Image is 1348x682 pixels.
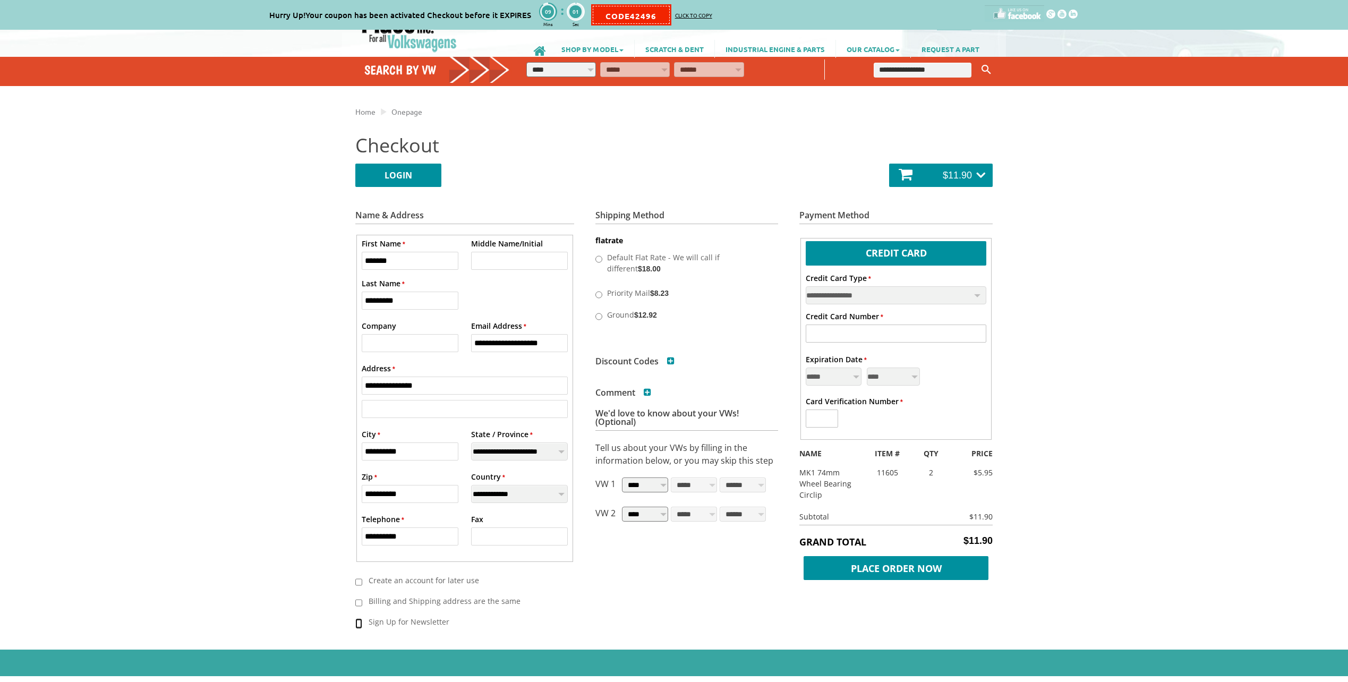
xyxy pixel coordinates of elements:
[806,396,903,407] label: Card Verification Number
[861,467,914,478] div: 11605
[595,507,616,525] p: VW 2
[362,592,560,610] label: Billing and Shipping address are the same
[635,40,714,58] a: SCRATCH & DENT
[362,514,404,525] label: Telephone
[595,235,778,246] dt: flatrate
[362,471,377,482] label: Zip
[595,211,778,224] h3: Shipping Method
[911,40,990,58] a: REQUEST A PART
[364,62,510,78] h4: Search by VW
[963,535,993,547] span: $11.90
[539,21,557,27] div: Mins
[604,284,766,301] label: Priority Mail
[806,311,883,322] label: Credit Card Number
[471,429,533,440] label: State / Province
[836,40,910,58] a: OUR CATALOG
[985,5,1044,22] img: facebook-custom.png
[595,441,778,467] p: Tell us about your VWs by filling in the information below, or you may skip this step
[804,556,988,580] span: Place Order Now
[355,107,376,116] a: Home
[391,107,422,116] a: Onepage
[650,289,669,297] span: $8.23
[362,613,560,630] label: Sign Up for Newsletter
[595,388,651,397] h3: Comment
[362,238,405,249] label: First Name
[638,265,661,273] span: $18.00
[861,448,914,459] div: ITEM #
[943,170,972,181] span: $11.90
[806,354,867,365] label: Expiration Date
[568,4,584,20] div: 01
[948,467,1001,478] div: $5.95
[362,320,396,331] label: Company
[269,9,531,21] div: Hurry Up!Your coupon has been activated Checkout before it EXPIRES
[362,572,560,589] label: Create an account for later use
[471,471,505,482] label: Country
[593,6,670,24] div: CODE42496
[362,363,395,374] label: Address
[791,448,861,459] div: NAME
[670,11,712,19] p: Click to copy
[362,278,405,289] label: Last Name
[799,211,993,224] h3: Payment Method
[567,21,585,27] div: Sec
[948,448,1001,459] div: PRICE
[551,40,634,58] a: SHOP BY MODEL
[806,241,987,263] label: Credit Card
[595,478,616,496] p: VW 1
[471,320,526,331] label: Email Address
[791,511,959,522] div: Subtotal
[715,40,835,58] a: INDUSTRIAL ENGINE & PARTS
[471,238,543,249] label: Middle Name/Initial
[355,164,441,187] a: LOGIN
[914,467,949,478] div: 2
[355,211,574,224] h3: Name & Address
[595,409,778,431] h3: We'd love to know about your VWs! (Optional)
[595,357,675,365] h3: Discount Codes
[959,511,993,522] div: $11.90
[634,311,657,319] span: $12.92
[791,467,861,500] div: MK1 74mm Wheel Bearing Circlip
[355,132,993,158] h2: Checkout
[799,535,993,548] h5: Grand Total
[604,249,766,276] label: Default Flat Rate - We will call if different
[806,272,871,284] label: Credit Card Type
[362,429,380,440] label: City
[914,448,949,459] div: QTY
[540,4,556,20] div: 09
[604,306,766,322] label: Ground
[978,61,994,79] button: Keyword Search
[799,553,993,577] button: Place Order Now
[471,514,483,525] label: Fax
